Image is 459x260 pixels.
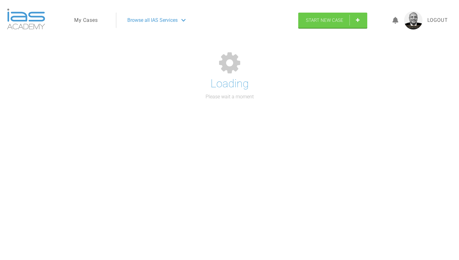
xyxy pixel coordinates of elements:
[7,9,45,30] img: logo-light.3e3ef733.png
[127,16,178,24] span: Browse all IAS Services
[306,18,343,23] span: Start New Case
[74,16,98,24] a: My Cases
[427,16,448,24] a: Logout
[210,75,249,93] h1: Loading
[404,11,422,30] img: profile.png
[206,93,254,101] p: Please wait a moment
[298,13,367,28] a: Start New Case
